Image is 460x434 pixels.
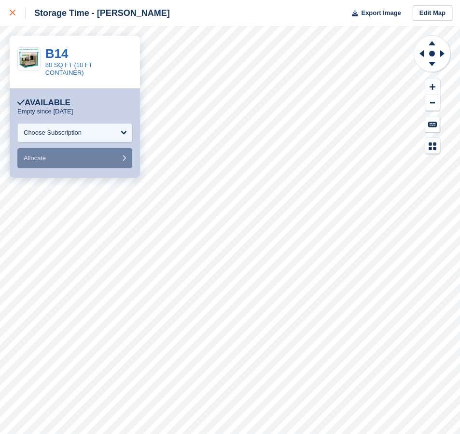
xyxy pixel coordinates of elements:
[24,154,46,162] span: Allocate
[425,79,440,95] button: Zoom In
[425,116,440,132] button: Keyboard Shortcuts
[18,48,40,70] img: 10ft%20Container%20(80%20SQ%20FT)%20(2).png
[45,46,69,61] a: B14
[425,95,440,111] button: Zoom Out
[17,108,73,115] p: Empty since [DATE]
[17,148,132,168] button: Allocate
[425,138,440,154] button: Map Legend
[361,8,401,18] span: Export Image
[24,128,82,138] div: Choose Subscription
[346,5,401,21] button: Export Image
[17,98,70,108] div: Available
[45,61,93,76] a: 80 SQ FT (10 FT CONTAINER)
[26,7,170,19] div: Storage Time - [PERSON_NAME]
[413,5,452,21] a: Edit Map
